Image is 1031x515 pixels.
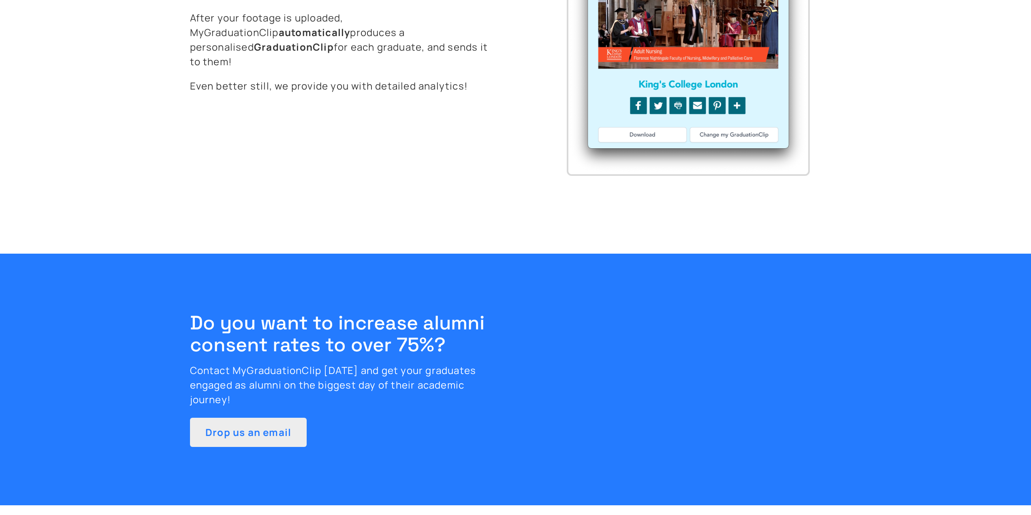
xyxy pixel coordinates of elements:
strong: automatically [279,26,350,39]
p: Contact MyGraduationClip [DATE] and get your graduates engaged as alumni on the biggest day of th... [190,363,497,407]
span: After your footage is uploaded, MyGraduationClip produces a personalised for each graduate, and s... [190,11,497,69]
a: Drop us an email [190,418,307,447]
span: Even better still, we provide you with detailed analytics! [190,79,497,93]
h1: Do you want to increase alumni consent rates to over 75%? [190,312,496,356]
strong: GraduationClip [254,40,334,53]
